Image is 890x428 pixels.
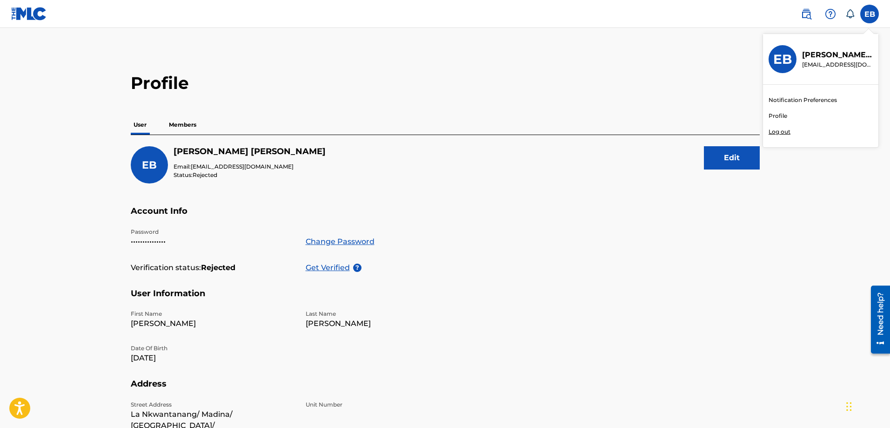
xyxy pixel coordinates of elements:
[845,9,855,19] div: Notifications
[193,171,217,178] span: Rejected
[131,379,760,401] h5: Address
[821,5,840,23] div: Help
[174,171,326,179] p: Status:
[843,383,890,428] iframe: Chat Widget
[306,310,469,318] p: Last Name
[131,344,294,353] p: Date Of Birth
[801,8,812,20] img: search
[131,401,294,409] p: Street Address
[174,146,326,157] h5: Eugene Boakye Amponsem
[802,49,873,61] p: Eugene Boakye Amponsem
[201,262,235,273] strong: Rejected
[306,401,469,409] p: Unit Number
[131,206,760,228] h5: Account Info
[769,96,837,104] a: Notification Preferences
[131,73,760,94] h2: Profile
[131,228,294,236] p: Password
[353,264,361,272] span: ?
[131,288,760,310] h5: User Information
[131,310,294,318] p: First Name
[704,146,760,170] button: Edit
[142,159,157,171] span: EB
[306,262,353,273] p: Get Verified
[131,262,201,273] p: Verification status:
[773,51,792,68] h3: EB
[11,7,47,20] img: MLC Logo
[864,282,890,357] iframe: Resource Center
[131,236,294,247] p: •••••••••••••••
[174,163,326,171] p: Email:
[191,163,294,170] span: [EMAIL_ADDRESS][DOMAIN_NAME]
[131,115,149,135] p: User
[131,318,294,329] p: [PERSON_NAME]
[769,128,790,136] p: Log out
[306,318,469,329] p: [PERSON_NAME]
[846,393,852,421] div: Drag
[860,5,879,23] div: User Menu
[769,112,787,120] a: Profile
[131,353,294,364] p: [DATE]
[825,8,836,20] img: help
[802,61,873,69] p: grandpamadeit@gmail.com
[797,5,816,23] a: Public Search
[306,236,375,247] a: Change Password
[166,115,199,135] p: Members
